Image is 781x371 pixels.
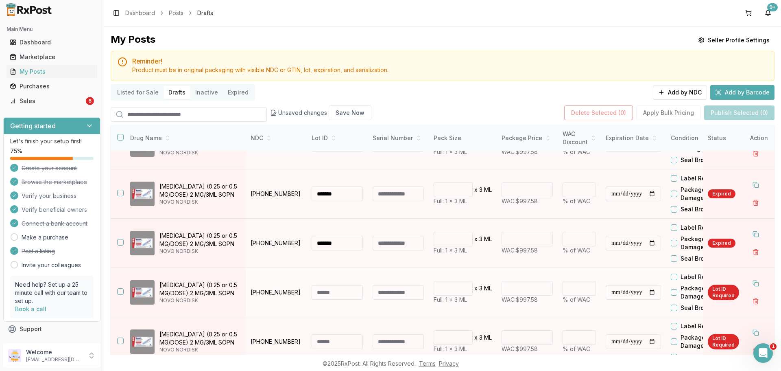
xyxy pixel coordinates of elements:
[26,356,83,363] p: [EMAIL_ADDRESS][DOMAIN_NAME]
[251,338,302,346] p: [PHONE_NUMBER]
[251,134,302,142] div: NDC
[748,325,763,340] button: Duplicate
[159,199,239,205] p: NOVO NORDISK
[26,348,83,356] p: Welcome
[434,198,467,204] span: Full: 1 x 3 ML
[22,192,76,200] span: Verify your business
[479,186,482,194] p: 3
[20,340,47,348] span: Feedback
[251,190,302,198] p: [PHONE_NUMBER]
[502,134,553,142] div: Package Price
[606,134,661,142] div: Expiration Date
[479,334,482,342] p: 3
[681,353,715,361] label: Seal Broken
[681,304,715,312] label: Seal Broken
[164,86,190,99] button: Drafts
[708,285,739,300] div: Lot ID Required
[112,86,164,99] button: Listed for Sale
[502,148,538,155] span: WAC: $997.58
[130,280,155,305] img: Ozempic (0.25 or 0.5 MG/DOSE) 2 MG/3ML SOPN
[434,345,467,352] span: Full: 1 x 3 ML
[708,189,735,198] div: Expired
[373,134,424,142] div: Serial Number
[748,146,763,161] button: Delete
[748,294,763,309] button: Delete
[159,232,239,248] p: [MEDICAL_DATA] (0.25 or 0.5 MG/DOSE) 2 MG/3ML SOPN
[681,334,727,350] label: Package Damaged
[434,148,467,155] span: Full: 1 x 3 ML
[3,94,100,108] button: Sales6
[479,235,482,243] p: 3
[748,245,763,259] button: Delete
[22,247,55,255] span: Post a listing
[3,65,100,78] button: My Posts
[159,297,239,304] p: NOVO NORDISK
[753,343,773,363] iframe: Intercom live chat
[770,343,777,350] span: 1
[666,125,727,151] th: Condition
[502,247,538,254] span: WAC: $997.58
[502,296,538,303] span: WAC: $997.58
[130,231,155,255] img: Ozempic (0.25 or 0.5 MG/DOSE) 2 MG/3ML SOPN
[434,247,467,254] span: Full: 1 x 3 ML
[10,38,94,46] div: Dashboard
[7,94,97,108] a: Sales6
[767,3,778,11] div: 9+
[484,186,492,194] p: ML
[15,281,89,305] p: Need help? Set up a 25 minute call with our team to set up.
[197,9,213,17] span: Drafts
[7,50,97,64] a: Marketplace
[159,330,239,347] p: [MEDICAL_DATA] (0.25 or 0.5 MG/DOSE) 2 MG/3ML SOPN
[681,224,721,232] label: Label Residue
[563,247,590,254] span: % of WAC
[479,284,482,292] p: 3
[744,125,774,151] th: Action
[681,174,721,182] label: Label Residue
[159,281,239,297] p: [MEDICAL_DATA] (0.25 or 0.5 MG/DOSE) 2 MG/3ML SOPN
[484,284,492,292] p: ML
[125,9,155,17] a: Dashboard
[681,273,721,281] label: Label Residue
[563,296,590,303] span: % of WAC
[703,125,744,151] th: Status
[132,66,768,74] div: Product must be in original packaging with visible NDC or GTIN, lot, expiration, and serialization.
[22,261,81,269] a: Invite your colleagues
[10,137,94,145] p: Let's finish your setup first!
[7,79,97,94] a: Purchases
[251,239,302,247] p: [PHONE_NUMBER]
[7,35,97,50] a: Dashboard
[8,349,21,362] img: User avatar
[270,105,371,120] div: Unsaved changes
[761,7,774,20] button: 9+
[3,80,100,93] button: Purchases
[748,343,763,358] button: Delete
[748,227,763,241] button: Duplicate
[10,121,56,131] h3: Getting started
[159,248,239,255] p: NOVO NORDISK
[419,360,436,367] a: Terms
[251,288,302,296] p: [PHONE_NUMBER]
[484,235,492,243] p: ML
[312,134,363,142] div: Lot ID
[130,182,155,206] img: Ozempic (0.25 or 0.5 MG/DOSE) 2 MG/3ML SOPN
[563,198,590,204] span: % of WAC
[7,64,97,79] a: My Posts
[502,198,538,204] span: WAC: $997.58
[10,97,84,105] div: Sales
[190,86,223,99] button: Inactive
[563,345,590,352] span: % of WAC
[132,58,768,64] h5: Reminder!
[223,86,253,99] button: Expired
[681,205,715,213] label: Seal Broken
[86,97,94,105] div: 6
[22,178,87,186] span: Browse the marketplace
[22,164,77,172] span: Create your account
[434,296,467,303] span: Full: 1 x 3 ML
[484,334,492,342] p: ML
[474,284,478,292] p: x
[681,255,715,263] label: Seal Broken
[708,239,735,248] div: Expired
[111,33,155,48] div: My Posts
[708,334,739,349] div: Lot ID Required
[22,206,87,214] span: Verify beneficial owners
